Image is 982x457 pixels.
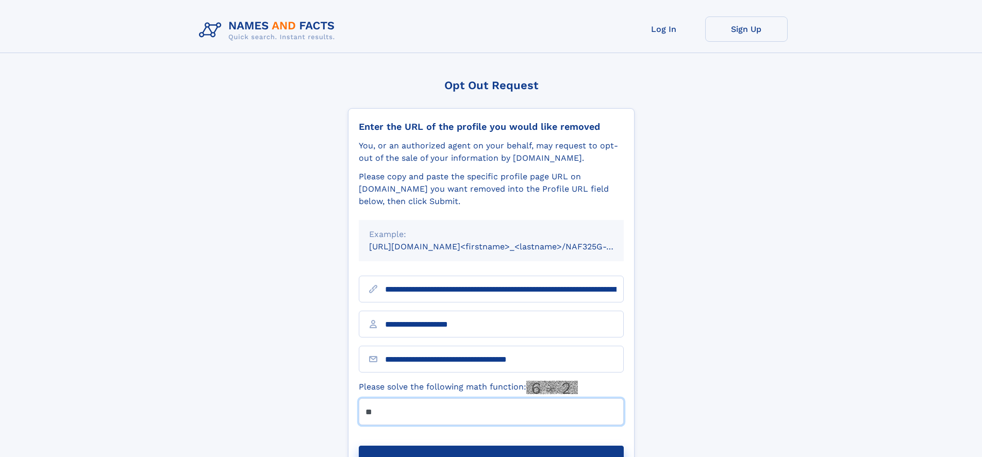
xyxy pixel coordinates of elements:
[195,16,343,44] img: Logo Names and Facts
[359,381,578,394] label: Please solve the following math function:
[359,121,624,132] div: Enter the URL of the profile you would like removed
[369,242,643,251] small: [URL][DOMAIN_NAME]<firstname>_<lastname>/NAF325G-xxxxxxxx
[623,16,705,42] a: Log In
[705,16,788,42] a: Sign Up
[369,228,613,241] div: Example:
[359,171,624,208] div: Please copy and paste the specific profile page URL on [DOMAIN_NAME] you want removed into the Pr...
[359,140,624,164] div: You, or an authorized agent on your behalf, may request to opt-out of the sale of your informatio...
[348,79,635,92] div: Opt Out Request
